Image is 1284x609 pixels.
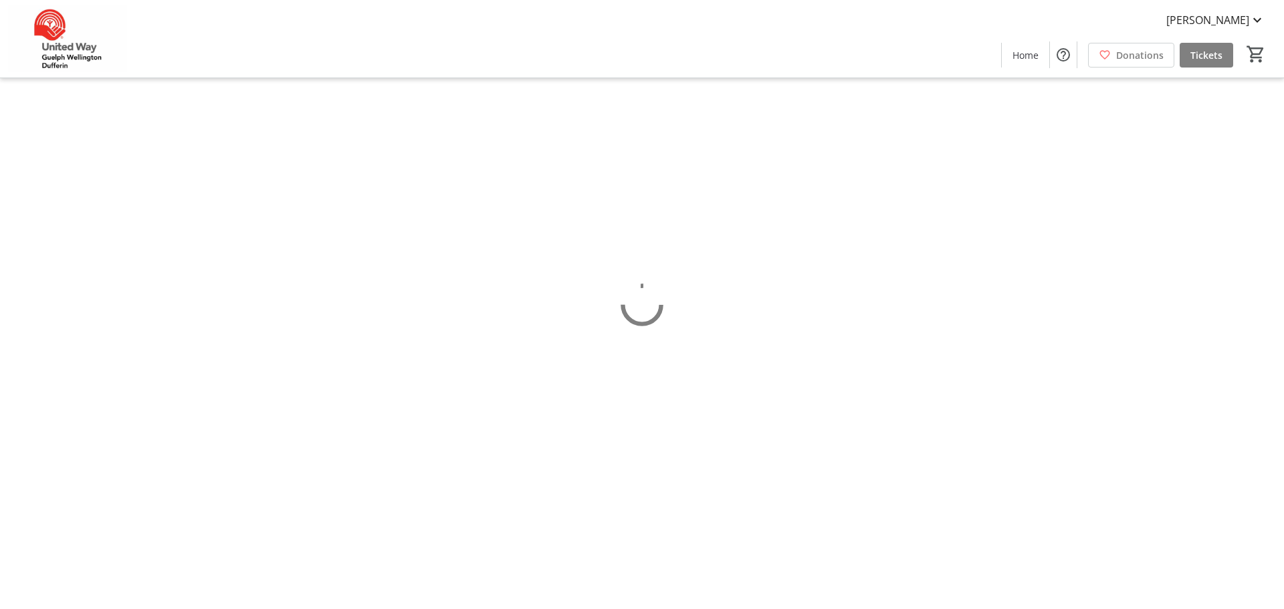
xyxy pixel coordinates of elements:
[1190,48,1222,62] span: Tickets
[1012,48,1039,62] span: Home
[1166,12,1249,28] span: [PERSON_NAME]
[1088,43,1174,68] a: Donations
[1050,41,1077,68] button: Help
[1002,43,1049,68] a: Home
[1116,48,1164,62] span: Donations
[1156,9,1276,31] button: [PERSON_NAME]
[8,5,127,72] img: United Way Guelph Wellington Dufferin's Logo
[1244,42,1268,66] button: Cart
[1180,43,1233,68] a: Tickets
